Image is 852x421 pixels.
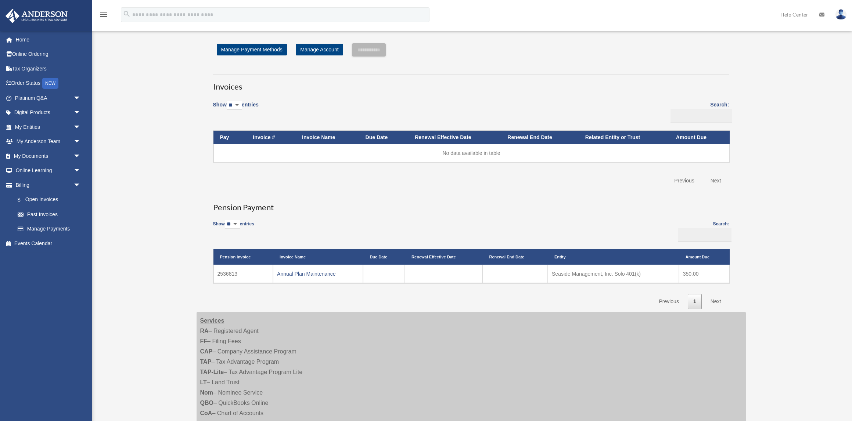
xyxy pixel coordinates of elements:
[5,178,88,192] a: Billingarrow_drop_down
[688,294,702,309] a: 1
[5,134,92,149] a: My Anderson Teamarrow_drop_down
[671,109,732,123] input: Search:
[295,131,359,144] th: Invoice Name: activate to sort column ascending
[213,249,273,265] th: Pension Invoice: activate to sort column descending
[676,220,729,242] label: Search:
[213,195,729,213] h3: Pension Payment
[42,78,58,89] div: NEW
[213,74,729,92] h3: Invoices
[73,178,88,193] span: arrow_drop_down
[653,294,684,309] a: Previous
[363,249,405,265] th: Due Date: activate to sort column ascending
[73,120,88,135] span: arrow_drop_down
[705,294,727,309] a: Next
[678,228,731,242] input: Search:
[5,61,92,76] a: Tax Organizers
[669,173,700,188] a: Previous
[5,105,92,120] a: Digital Productsarrow_drop_down
[705,173,727,188] a: Next
[200,348,213,355] strong: CAP
[10,222,88,236] a: Manage Payments
[3,9,70,23] img: Anderson Advisors Platinum Portal
[408,131,501,144] th: Renewal Effective Date: activate to sort column ascending
[5,120,92,134] a: My Entitiesarrow_drop_down
[668,100,729,123] label: Search:
[501,131,578,144] th: Renewal End Date: activate to sort column ascending
[5,236,92,251] a: Events Calendar
[835,9,846,20] img: User Pic
[123,10,131,18] i: search
[482,249,548,265] th: Renewal End Date: activate to sort column ascending
[273,249,363,265] th: Invoice Name: activate to sort column ascending
[548,265,679,283] td: Seaside Management, Inc. Solo 401(k)
[213,100,259,117] label: Show entries
[200,359,212,365] strong: TAP
[5,91,92,105] a: Platinum Q&Aarrow_drop_down
[246,131,295,144] th: Invoice #: activate to sort column ascending
[213,131,247,144] th: Pay: activate to sort column descending
[5,47,92,62] a: Online Ordering
[277,271,336,277] a: Annual Plan Maintenance
[10,207,88,222] a: Past Invoices
[73,134,88,149] span: arrow_drop_down
[217,44,287,55] a: Manage Payment Methods
[679,265,730,283] td: 350.00
[213,144,730,162] td: No data available in table
[200,379,207,385] strong: LT
[548,249,679,265] th: Entity: activate to sort column ascending
[200,400,213,406] strong: QBO
[5,149,92,163] a: My Documentsarrow_drop_down
[227,101,242,110] select: Showentries
[225,220,240,229] select: Showentries
[73,163,88,178] span: arrow_drop_down
[200,410,212,416] strong: CoA
[73,91,88,106] span: arrow_drop_down
[200,338,208,344] strong: FF
[296,44,343,55] a: Manage Account
[99,13,108,19] a: menu
[200,369,224,375] strong: TAP-Lite
[200,328,209,334] strong: RA
[213,220,254,236] label: Show entries
[359,131,409,144] th: Due Date: activate to sort column ascending
[5,163,92,178] a: Online Learningarrow_drop_down
[200,389,213,396] strong: Nom
[679,249,730,265] th: Amount Due: activate to sort column ascending
[5,32,92,47] a: Home
[200,317,224,324] strong: Services
[405,249,482,265] th: Renewal Effective Date: activate to sort column ascending
[73,105,88,120] span: arrow_drop_down
[99,10,108,19] i: menu
[10,192,85,207] a: $Open Invoices
[22,195,25,204] span: $
[73,149,88,164] span: arrow_drop_down
[213,265,273,283] td: 2536813
[669,131,730,144] th: Amount Due: activate to sort column ascending
[5,76,92,91] a: Order StatusNEW
[579,131,669,144] th: Related Entity or Trust: activate to sort column ascending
